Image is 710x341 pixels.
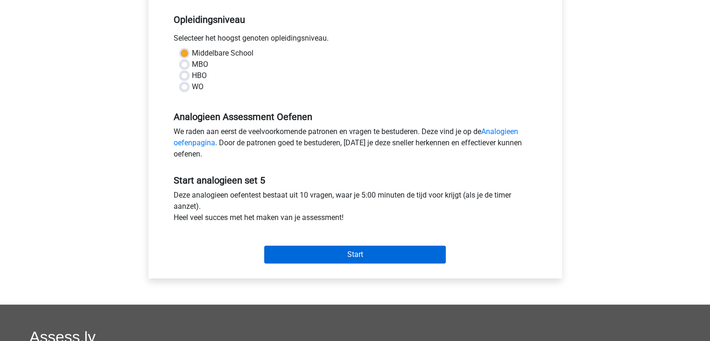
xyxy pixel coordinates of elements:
[174,111,537,122] h5: Analogieen Assessment Oefenen
[192,48,253,59] label: Middelbare School
[167,126,544,163] div: We raden aan eerst de veelvoorkomende patronen en vragen te bestuderen. Deze vind je op de . Door...
[192,70,207,81] label: HBO
[174,175,537,186] h5: Start analogieen set 5
[192,59,208,70] label: MBO
[174,10,537,29] h5: Opleidingsniveau
[192,81,204,92] label: WO
[264,246,446,263] input: Start
[167,33,544,48] div: Selecteer het hoogst genoten opleidingsniveau.
[167,190,544,227] div: Deze analogieen oefentest bestaat uit 10 vragen, waar je 5:00 minuten de tijd voor krijgt (als je...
